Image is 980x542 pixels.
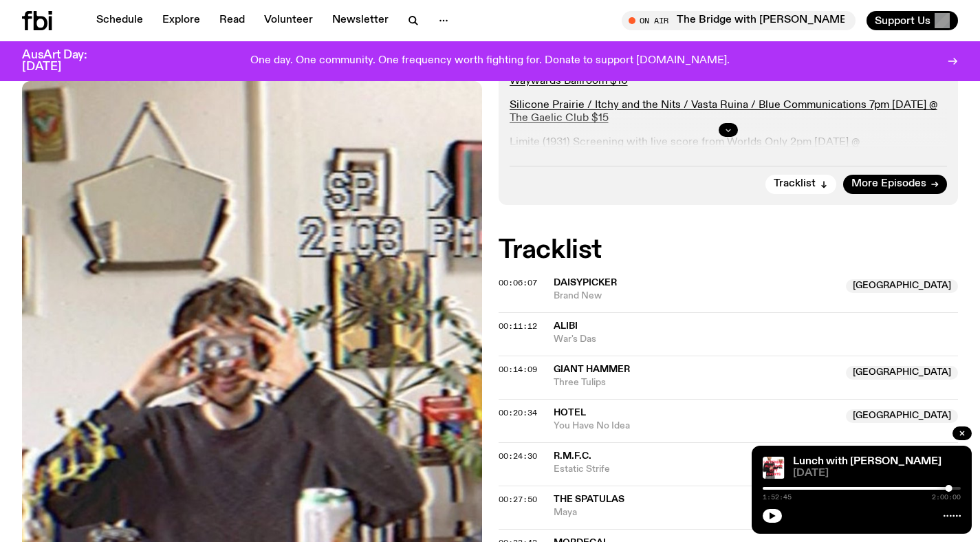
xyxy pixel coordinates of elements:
span: R.M.F.C. [554,451,591,461]
span: [GEOGRAPHIC_DATA] [846,409,958,423]
button: 00:11:12 [499,323,537,330]
button: 00:14:09 [499,366,537,373]
span: 00:24:30 [499,451,537,462]
a: Schedule [88,11,151,30]
span: Hotel [554,408,586,418]
button: 00:20:34 [499,409,537,417]
span: More Episodes [851,179,926,189]
a: Silicone Prairie / Itchy and the Nits / Vasta Ruina / Blue Communications 7pm [DATE] @ The Gaelic... [510,100,937,124]
span: 2:00:00 [932,494,961,501]
span: The Spatulas [554,495,624,504]
span: Support Us [875,14,930,27]
button: On AirThe Bridge with [PERSON_NAME] [622,11,856,30]
p: One day. One community. One frequency worth fighting for. Donate to support [DOMAIN_NAME]. [250,55,730,67]
span: Estatic Strife [554,463,838,476]
span: You Have No Idea [554,420,838,433]
span: [GEOGRAPHIC_DATA] [846,366,958,380]
a: Newsletter [324,11,397,30]
button: Support Us [867,11,958,30]
span: [DATE] [793,468,961,479]
button: 00:06:07 [499,279,537,287]
span: Maya [554,506,959,519]
h2: Tracklist [499,238,959,263]
button: 00:24:30 [499,453,537,460]
span: Daisypicker [554,278,617,288]
span: 00:27:50 [499,494,537,505]
span: Three Tulips [554,376,838,389]
span: Brand New [554,290,838,303]
a: C.A.S.I.O. w/ The Empty Threats / Kitty of the Valley / Problem Green 9pm [DATE] @ Waywards Ballr... [510,62,918,86]
span: 00:20:34 [499,407,537,418]
span: Giant Hammer [554,365,630,374]
a: Lunch with [PERSON_NAME] [793,456,941,467]
a: Read [211,11,253,30]
h3: AusArt Day: [DATE] [22,50,110,73]
span: 00:06:07 [499,277,537,288]
button: Tracklist [765,175,836,194]
button: 00:27:50 [499,496,537,503]
a: More Episodes [843,175,947,194]
span: Alibi [554,321,578,331]
span: 00:11:12 [499,321,537,332]
span: War's Das [554,333,959,346]
span: Tracklist [774,179,816,189]
a: Explore [154,11,208,30]
span: [GEOGRAPHIC_DATA] [846,279,958,293]
span: 00:14:09 [499,364,537,375]
span: 1:52:45 [763,494,792,501]
a: Volunteer [256,11,321,30]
